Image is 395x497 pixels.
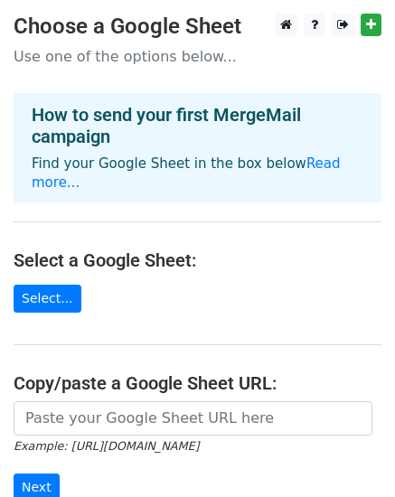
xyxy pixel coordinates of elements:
[14,47,381,66] p: Use one of the options below...
[32,104,363,147] h4: How to send your first MergeMail campaign
[14,439,199,453] small: Example: [URL][DOMAIN_NAME]
[14,14,381,40] h3: Choose a Google Sheet
[32,155,363,192] p: Find your Google Sheet in the box below
[14,401,372,436] input: Paste your Google Sheet URL here
[32,155,341,191] a: Read more...
[14,285,81,313] a: Select...
[14,249,381,271] h4: Select a Google Sheet:
[14,372,381,394] h4: Copy/paste a Google Sheet URL:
